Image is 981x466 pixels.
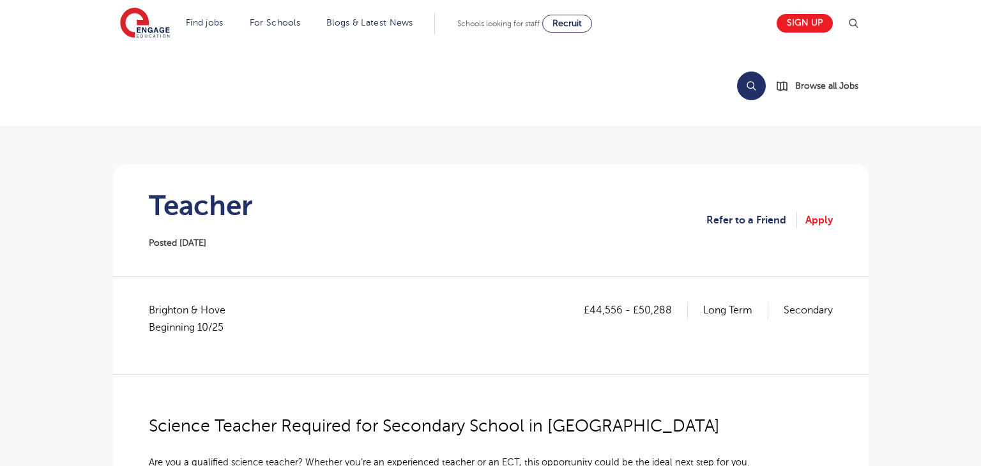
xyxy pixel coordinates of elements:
[186,18,224,27] a: Find jobs
[457,19,540,28] span: Schools looking for staff
[326,18,413,27] a: Blogs & Latest News
[584,302,688,319] p: £44,556 - £50,288
[120,8,170,40] img: Engage Education
[776,79,869,93] a: Browse all Jobs
[777,14,833,33] a: Sign up
[737,71,766,100] button: Search
[149,238,206,248] span: Posted [DATE]
[542,15,592,33] a: Recruit
[250,18,300,27] a: For Schools
[149,416,720,435] span: Science Teacher Required for Secondary School in [GEOGRAPHIC_DATA]
[784,302,833,319] p: Secondary
[149,302,238,336] span: Brighton & Hove
[805,212,833,229] a: Apply
[795,79,858,93] span: Browse all Jobs
[149,319,225,336] p: Beginning 10/25
[706,212,797,229] a: Refer to a Friend
[552,19,582,28] span: Recruit
[149,190,252,222] h1: Teacher
[703,302,768,319] p: Long Term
